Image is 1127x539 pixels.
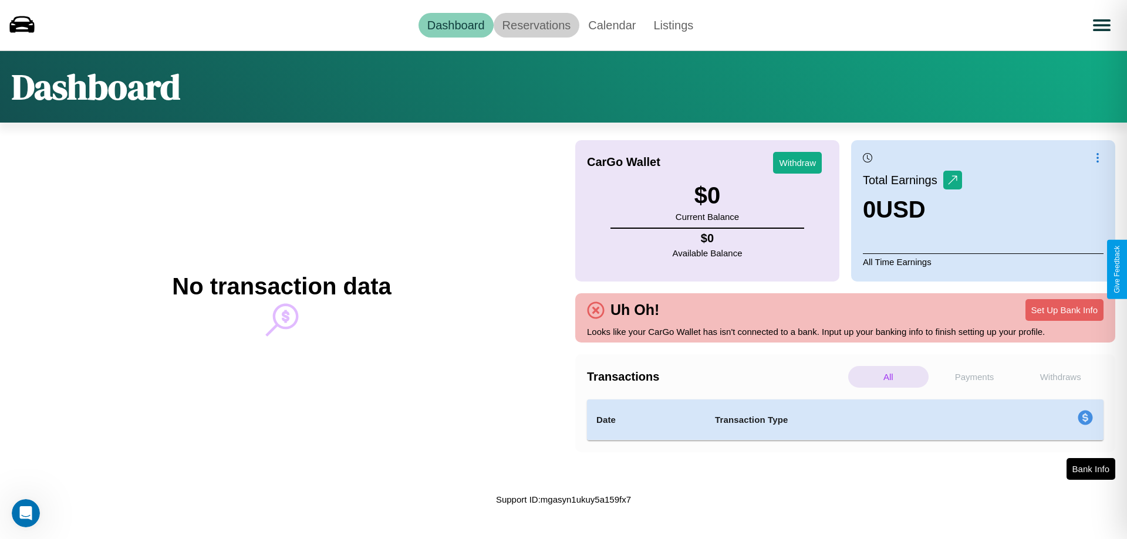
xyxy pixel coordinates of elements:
h4: CarGo Wallet [587,155,660,169]
button: Bank Info [1067,458,1115,480]
p: Payments [934,366,1015,388]
p: Available Balance [673,245,743,261]
p: Withdraws [1020,366,1101,388]
button: Open menu [1085,9,1118,42]
h4: Date [596,413,696,427]
h4: Transactions [587,370,845,384]
p: Total Earnings [863,170,943,191]
h3: 0 USD [863,196,962,223]
a: Listings [645,13,702,38]
a: Calendar [579,13,645,38]
p: All [848,366,929,388]
button: Withdraw [773,152,822,174]
h4: $ 0 [673,232,743,245]
p: Current Balance [676,209,739,225]
p: Looks like your CarGo Wallet has isn't connected to a bank. Input up your banking info to finish ... [587,324,1104,340]
table: simple table [587,399,1104,440]
iframe: Intercom live chat [12,499,40,527]
p: Support ID: mgasyn1ukuy5a159fx7 [496,491,631,507]
div: Give Feedback [1113,246,1121,293]
h2: No transaction data [172,273,391,300]
button: Set Up Bank Info [1025,299,1104,321]
a: Dashboard [419,13,494,38]
h4: Uh Oh! [605,301,665,318]
h1: Dashboard [12,63,180,111]
h3: $ 0 [676,182,739,209]
a: Reservations [494,13,580,38]
h4: Transaction Type [715,413,981,427]
p: All Time Earnings [863,253,1104,270]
